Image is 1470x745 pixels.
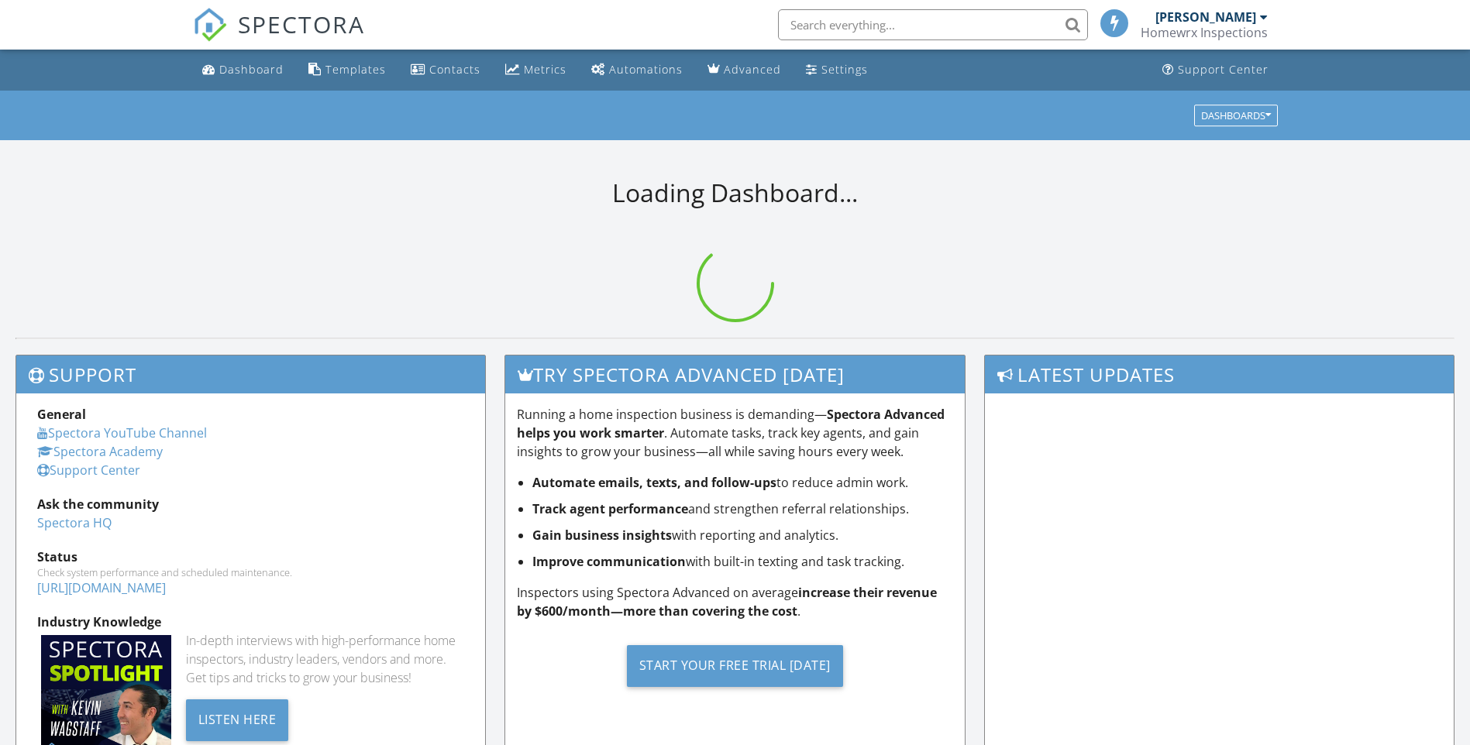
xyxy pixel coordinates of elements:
[724,62,781,77] div: Advanced
[985,355,1454,393] h3: Latest Updates
[701,56,787,84] a: Advanced
[325,62,386,77] div: Templates
[532,527,672,544] strong: Gain business insights
[193,8,227,42] img: The Best Home Inspection Software - Spectora
[405,56,487,84] a: Contacts
[524,62,566,77] div: Metrics
[16,355,485,393] h3: Support
[517,583,953,620] p: Inspectors using Spectora Advanced on average .
[196,56,290,84] a: Dashboard
[532,553,686,570] strong: Improve communication
[37,514,112,531] a: Spectora HQ
[585,56,689,84] a: Automations (Basic)
[505,355,965,393] h3: Try spectora advanced [DATE]
[1178,62,1269,77] div: Support Center
[532,473,953,492] li: to reduce admin work.
[186,710,289,727] a: Listen Here
[517,405,953,461] p: Running a home inspection business is demanding— . Automate tasks, track key agents, and gain ins...
[37,462,140,479] a: Support Center
[186,631,464,687] div: In-depth interviews with high-performance home inspectors, industry leaders, vendors and more. Ge...
[1194,105,1278,126] button: Dashboards
[1201,110,1271,121] div: Dashboards
[429,62,480,77] div: Contacts
[800,56,874,84] a: Settings
[609,62,683,77] div: Automations
[517,406,945,441] strong: Spectora Advanced helps you work smarter
[37,443,163,460] a: Spectora Academy
[532,552,953,571] li: with built-in texting and task tracking.
[302,56,392,84] a: Templates
[37,579,166,596] a: [URL][DOMAIN_NAME]
[778,9,1088,40] input: Search everything...
[517,584,937,620] strong: increase their revenue by $600/month—more than covering the cost
[186,699,289,741] div: Listen Here
[532,500,688,517] strong: Track agent performance
[37,424,207,441] a: Spectora YouTube Channel
[1155,9,1256,25] div: [PERSON_NAME]
[37,495,464,513] div: Ask the community
[37,548,464,566] div: Status
[219,62,284,77] div: Dashboard
[37,406,86,423] strong: General
[627,645,843,687] div: Start Your Free Trial [DATE]
[1156,56,1275,84] a: Support Center
[532,474,776,491] strong: Automate emails, texts, and follow-ups
[532,500,953,518] li: and strengthen referral relationships.
[37,566,464,578] div: Check system performance and scheduled maintenance.
[238,8,365,40] span: SPECTORA
[37,613,464,631] div: Industry Knowledge
[821,62,868,77] div: Settings
[532,526,953,544] li: with reporting and analytics.
[499,56,573,84] a: Metrics
[517,633,953,699] a: Start Your Free Trial [DATE]
[1141,25,1268,40] div: Homewrx Inspections
[193,21,365,53] a: SPECTORA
